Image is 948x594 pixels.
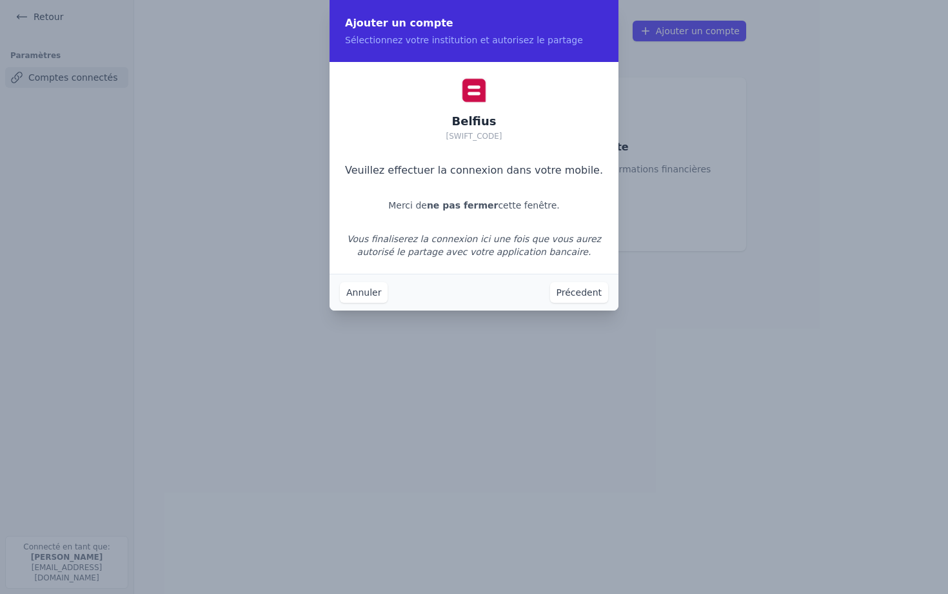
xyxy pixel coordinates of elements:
[340,282,388,303] button: Annuler
[345,163,603,178] p: Veuillez effectuer la connexion dans votre mobile.
[345,34,603,46] p: Sélectionnez votre institution et autorisez le partage
[446,132,502,141] span: [SWIFT_CODE]
[550,282,608,303] button: Précedent
[427,200,499,210] strong: ne pas fermer
[461,77,487,103] img: Belfius
[388,199,560,212] p: Merci de cette fenêtre.
[340,232,608,258] p: Vous finaliserez la connexion ici une fois que vous aurez autorisé le partage avec votre applicat...
[345,15,603,31] h2: Ajouter un compte
[446,114,502,129] h2: Belfius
